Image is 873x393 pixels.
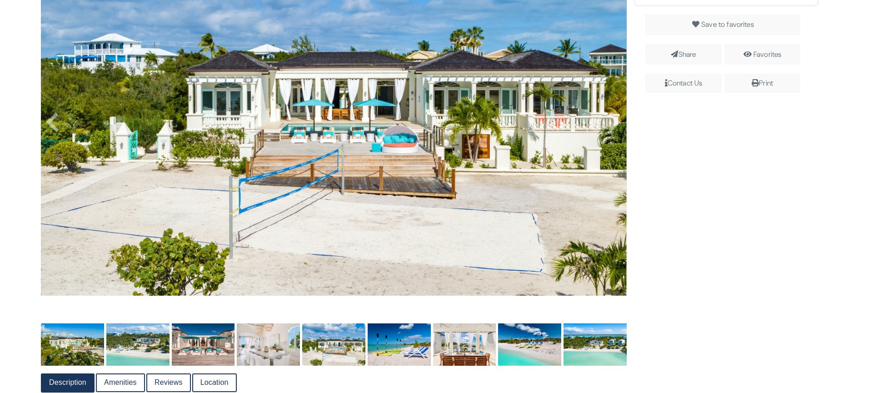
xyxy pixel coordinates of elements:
img: 21c8b9ae-754b-4659-b830-d06ddd1a2d8b [433,323,496,365]
img: 046b3c7c-e31b-425e-8673-eae4ad8566a8 [41,323,104,365]
a: Location [193,374,236,391]
span: Contact Us [645,74,721,93]
img: 04649ee2-d7f5-470e-8544-d4617103949c [564,323,627,365]
span: Save to favorites [701,20,754,29]
a: Favorites [753,50,781,59]
img: 2af04fa0-b4ba-43b3-b79d-9fdedda85cf6 [498,323,561,365]
img: 6a036ec3-7710-428e-8552-a4ec9b7eb75c [302,323,365,365]
span: Share [645,44,721,65]
img: 6a444fb6-a4bb-4016-a88f-40ab361ed023 [106,323,170,365]
img: 0b44862f-edc1-4809-b56f-c99f26df1b84 [368,323,431,365]
img: 96b92337-7516-4ae5-90b6-a5708fa2356a [237,323,300,365]
a: Amenities [97,374,144,391]
a: Description [42,374,94,391]
img: 1e4e9923-00bf-444e-a634-b2d68a73db33 [172,323,235,365]
a: Reviews [147,374,190,391]
div: Print [728,77,797,89]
